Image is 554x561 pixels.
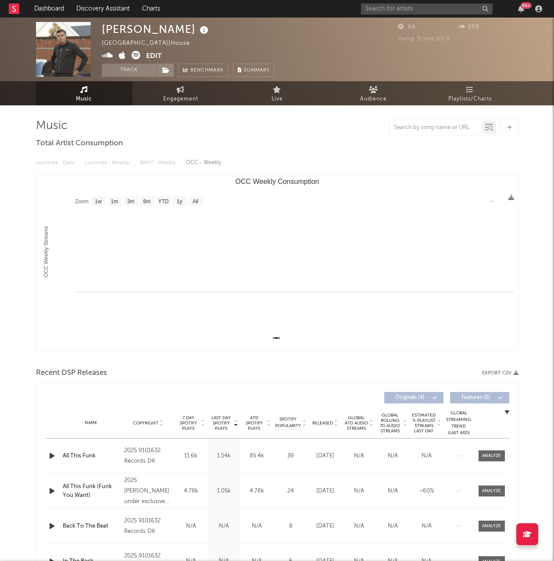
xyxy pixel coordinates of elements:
span: Released [312,421,333,426]
span: Features ( 0 ) [456,395,496,400]
span: Originals ( 4 ) [390,395,430,400]
div: N/A [378,522,407,531]
div: 99 + [521,2,532,9]
div: 39 [275,452,306,460]
span: Benchmark [190,65,224,76]
span: Jump Score: 60.0 [398,36,450,42]
span: Last Day Spotify Plays [210,415,233,431]
span: Playlists/Charts [448,94,492,104]
a: Audience [325,81,422,105]
span: Audience [360,94,387,104]
span: Total Artist Consumption [36,138,123,149]
div: N/A [378,487,407,496]
svg: OCC Weekly Consumption [36,174,518,350]
text: OCC Weekly Consumption [235,178,319,185]
div: [PERSON_NAME] [102,22,211,36]
text: 6m [143,198,150,205]
div: 11.6k [177,452,205,460]
button: Export CSV [482,370,518,376]
div: N/A [412,522,441,531]
div: 2025 9101632 Records DK [124,446,172,467]
div: 2025 9101632 Records DK [124,516,172,537]
text: Zoom [75,198,89,205]
div: N/A [344,452,374,460]
div: 2025 [PERSON_NAME] under exclusive license to Palm Projects [124,475,172,507]
span: Recent DSP Releases [36,368,107,378]
text: 3m [127,198,134,205]
text: OCC Weekly Streams [43,226,49,277]
button: Summary [233,64,275,77]
span: Global ATD Audio Streams [344,415,368,431]
button: Originals(4) [384,392,443,403]
input: Search for artists [361,4,493,14]
div: N/A [243,522,271,531]
div: [DATE] [311,452,340,460]
input: Search by song name or URL [390,124,482,131]
span: Global Rolling 7D Audio Streams [378,413,402,434]
div: N/A [344,487,374,496]
div: N/A [344,522,374,531]
div: N/A [210,522,238,531]
text: All [192,198,198,205]
text: 1m [111,198,118,205]
div: Global Streaming Trend (Last 60D) [446,410,472,436]
a: All This Funk [63,452,120,460]
a: Engagement [132,81,229,105]
span: Summary [244,68,270,73]
div: N/A [378,452,407,460]
span: Music [76,94,92,104]
span: Spotify Popularity [275,416,301,429]
span: ATD Spotify Plays [243,415,266,431]
button: Edit [146,51,162,62]
div: N/A [412,452,441,460]
button: 99+ [518,5,524,12]
div: 1.54k [210,452,238,460]
button: Features(0) [450,392,509,403]
div: 24 [275,487,306,496]
div: 4.78k [177,487,205,496]
div: Name [63,420,120,426]
a: All This Funk (Funk You Want) [63,482,120,500]
text: 1y [176,198,182,205]
span: Copyright [133,421,158,426]
span: 7 Day Spotify Plays [177,415,200,431]
text: → [489,198,494,204]
span: Estimated % Playlist Streams Last Day [412,413,436,434]
div: 4.78k [243,487,271,496]
a: Benchmark [178,64,229,77]
div: 1.05k [210,487,238,496]
span: Engagement [163,94,198,104]
div: 85.4k [243,452,271,460]
div: [GEOGRAPHIC_DATA] | House [102,38,200,49]
span: Live [272,94,283,104]
a: Playlists/Charts [422,81,518,105]
div: [DATE] [311,522,340,531]
text: YTD [158,198,168,205]
a: Music [36,81,132,105]
text: 1w [95,198,102,205]
button: Track [102,64,157,77]
div: ~ 60 % [412,487,441,496]
div: [DATE] [311,487,340,496]
div: 8 [275,522,306,531]
div: N/A [177,522,205,531]
span: 209 [458,24,479,30]
a: Live [229,81,325,105]
a: Back To The Beat [63,522,120,531]
span: 66 [398,24,416,30]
